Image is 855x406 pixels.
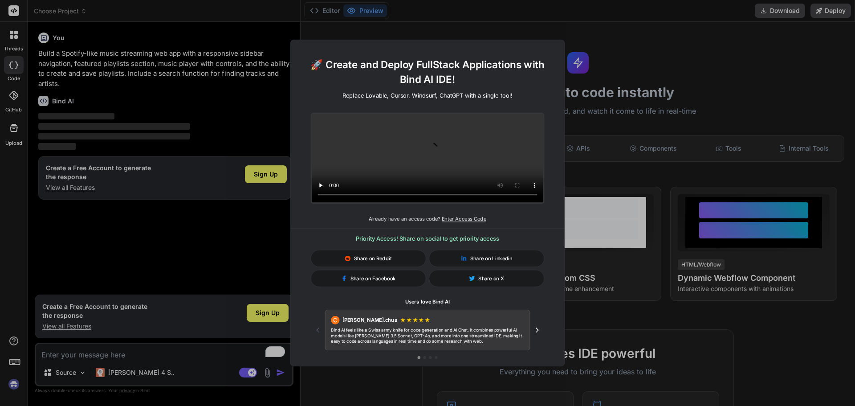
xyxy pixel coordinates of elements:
[302,57,553,87] h1: 🚀 Create and Deploy FullStack Applications with Bind AI IDE!
[311,299,545,306] h1: Users love Bind AI
[331,316,339,324] div: C
[354,255,392,262] span: Share on Reddit
[331,327,524,344] p: Bind AI feels like a Swiss army knife for code generation and AI Chat. It combines powerful AI mo...
[311,234,545,243] h3: Priority Access! Share on social to get priority access
[418,316,424,324] span: ★
[478,275,504,282] span: Share on X
[418,356,420,359] button: Go to testimonial 1
[530,323,544,337] button: Next testimonial
[442,216,486,222] span: Enter Access Code
[311,323,325,337] button: Previous testimonial
[429,356,432,359] button: Go to testimonial 3
[412,316,419,324] span: ★
[406,316,412,324] span: ★
[470,255,513,262] span: Share on Linkedin
[435,356,437,359] button: Go to testimonial 4
[342,316,397,324] span: [PERSON_NAME].chua
[400,316,406,324] span: ★
[350,275,396,282] span: Share on Facebook
[424,316,431,324] span: ★
[291,215,564,222] p: Already have an access code?
[342,91,513,100] p: Replace Lovable, Cursor, Windsurf, ChatGPT with a single tool!
[423,356,426,359] button: Go to testimonial 2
